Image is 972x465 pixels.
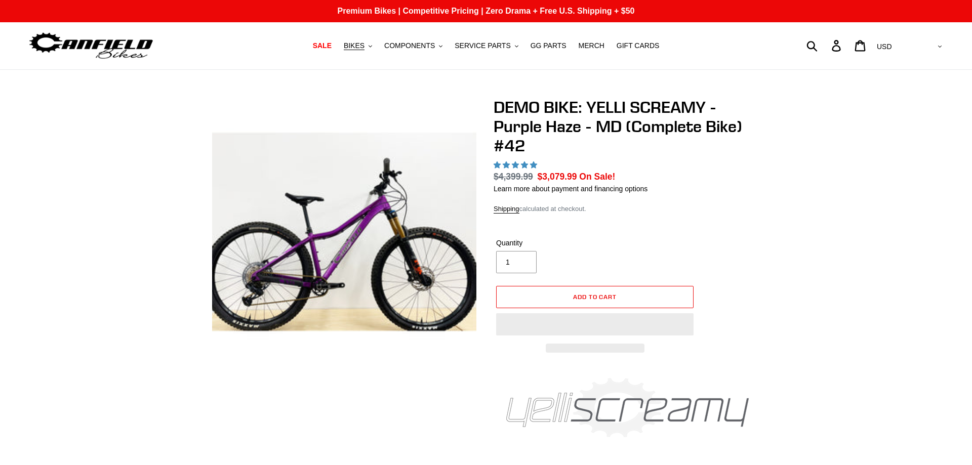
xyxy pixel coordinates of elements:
h1: DEMO BIKE: YELLI SCREAMY - Purple Haze - MD (Complete Bike) #42 [494,98,762,156]
input: Search [812,34,838,57]
button: SERVICE PARTS [450,39,523,53]
a: Learn more about payment and financing options [494,185,647,193]
button: COMPONENTS [379,39,448,53]
span: BIKES [344,41,364,50]
s: $4,399.99 [494,172,533,182]
span: GG PARTS [531,41,566,50]
a: SALE [308,39,337,53]
span: GIFT CARDS [617,41,660,50]
span: MERCH [579,41,604,50]
a: MERCH [574,39,610,53]
span: COMPONENTS [384,41,435,50]
button: BIKES [339,39,377,53]
span: 5.00 stars [494,161,539,169]
span: $3,079.99 [538,172,577,182]
img: Canfield Bikes [28,30,154,62]
span: SALE [313,41,332,50]
span: On Sale! [579,170,615,183]
span: Add to cart [573,293,617,301]
label: Quantity [496,238,592,248]
div: calculated at checkout. [494,204,762,214]
a: GIFT CARDS [612,39,665,53]
a: GG PARTS [525,39,572,53]
a: Shipping [494,205,519,214]
button: Add to cart [496,286,694,308]
span: SERVICE PARTS [455,41,510,50]
img: DEMO BIKE: YELLI SCREAMY - Purple Haze - MD (Complete Bike) #42 [212,100,476,364]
